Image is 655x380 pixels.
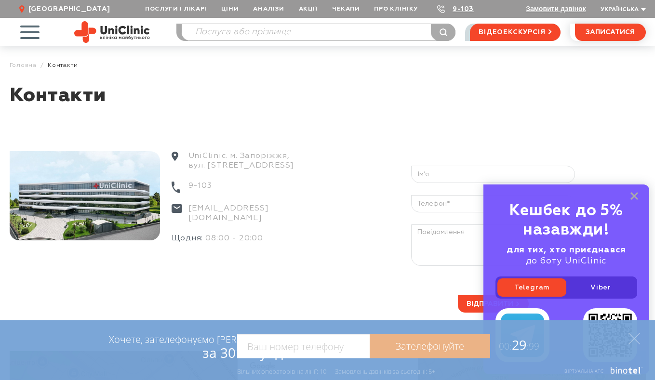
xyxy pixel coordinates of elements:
button: Замовити дзвінок [526,5,586,13]
span: 00: [499,340,512,353]
h1: Контакти [10,84,646,118]
input: Ім’я [411,166,575,183]
div: Хочете, зателефонуємо [PERSON_NAME] [109,333,289,360]
div: UniClinic. м. Запоріжжя, вул. [STREET_ADDRESS] [172,151,315,181]
button: записатися [575,24,646,41]
button: Українська [598,6,646,13]
a: відеоекскурсія [470,24,560,41]
input: Ваш номер телефону [237,334,370,358]
a: Віртуальна АТС [554,367,643,380]
span: відеоекскурсія [479,24,545,40]
span: Відправити [467,301,513,307]
span: Щодня: [172,235,206,242]
input: Послуга або прізвище [182,24,455,40]
span: за 30 секунд? [202,343,289,362]
a: Зателефонуйте [370,334,490,358]
div: Вільних операторів на лінії: 10 Замовлень дзвінків за сьогодні: 5+ [237,367,435,375]
span: 29 [490,336,539,354]
button: Відправити [458,295,529,313]
input: Телефон* [411,195,575,212]
div: 08:00 - 20:00 [172,234,315,254]
a: 9-103 [453,6,474,13]
a: Головна [10,62,37,69]
a: 9-103 [188,181,212,193]
span: Українська [601,7,639,13]
a: Viber [566,278,635,297]
b: для тих, хто приєднався [507,246,626,254]
div: до боту UniClinic [495,245,637,267]
a: Telegram [497,278,566,297]
div: Кешбек до 5% назавжди! [495,201,637,240]
span: записатися [586,29,635,36]
span: Контакти [48,62,78,69]
img: Uniclinic [74,21,150,43]
span: [GEOGRAPHIC_DATA] [28,5,110,13]
span: Віртуальна АТС [564,368,604,374]
span: :99 [526,340,539,353]
a: [EMAIL_ADDRESS][DOMAIN_NAME] [188,204,315,223]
